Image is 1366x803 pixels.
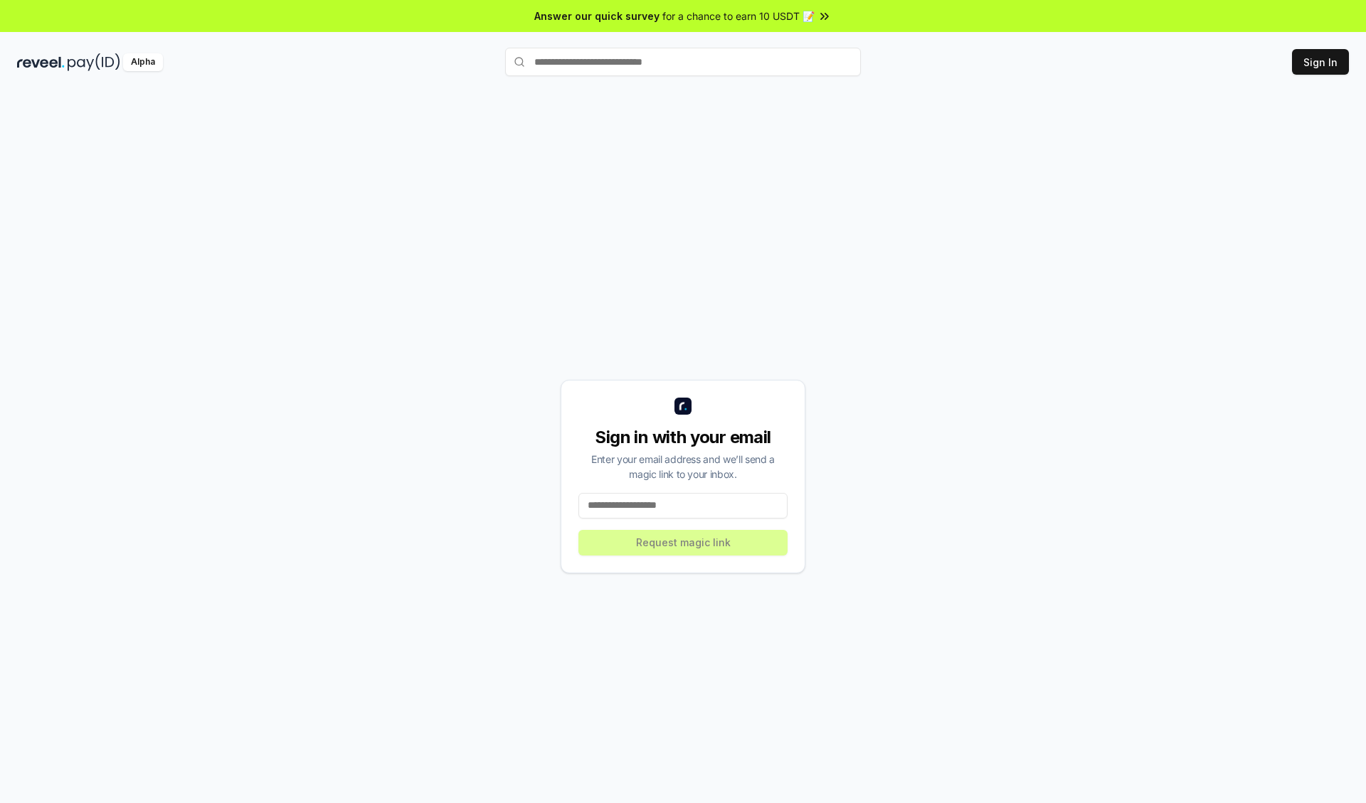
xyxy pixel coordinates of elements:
span: for a chance to earn 10 USDT 📝 [662,9,815,23]
img: reveel_dark [17,53,65,71]
div: Sign in with your email [578,426,788,449]
span: Answer our quick survey [534,9,660,23]
img: pay_id [68,53,120,71]
img: logo_small [674,398,692,415]
div: Enter your email address and we’ll send a magic link to your inbox. [578,452,788,482]
div: Alpha [123,53,163,71]
button: Sign In [1292,49,1349,75]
